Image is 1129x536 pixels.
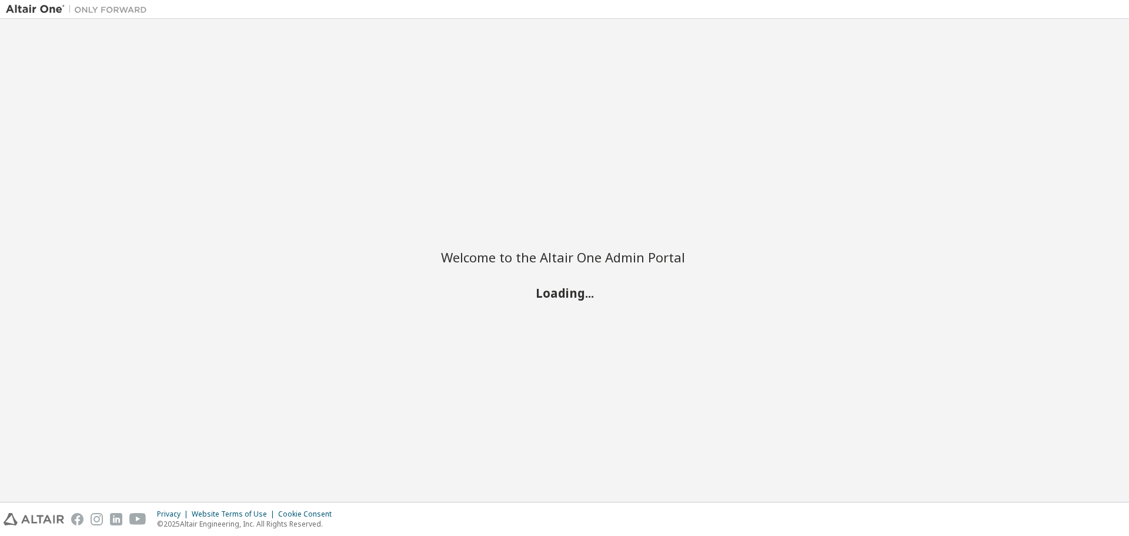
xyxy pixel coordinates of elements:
[129,513,146,525] img: youtube.svg
[71,513,83,525] img: facebook.svg
[157,519,339,529] p: © 2025 Altair Engineering, Inc. All Rights Reserved.
[91,513,103,525] img: instagram.svg
[441,285,688,300] h2: Loading...
[192,510,278,519] div: Website Terms of Use
[4,513,64,525] img: altair_logo.svg
[110,513,122,525] img: linkedin.svg
[6,4,153,15] img: Altair One
[278,510,339,519] div: Cookie Consent
[157,510,192,519] div: Privacy
[441,249,688,265] h2: Welcome to the Altair One Admin Portal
